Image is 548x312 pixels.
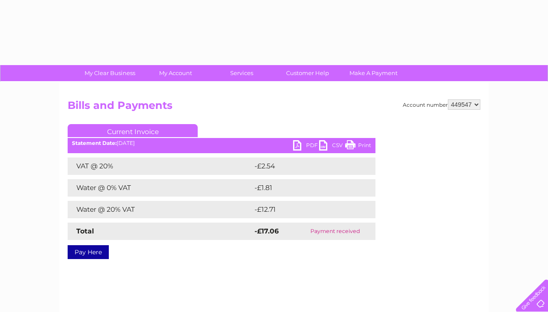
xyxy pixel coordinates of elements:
[252,179,355,197] td: -£1.81
[319,140,345,153] a: CSV
[252,158,357,175] td: -£2.54
[254,227,279,235] strong: -£17.06
[252,201,358,218] td: -£12.71
[206,65,277,81] a: Services
[74,65,146,81] a: My Clear Business
[403,99,480,110] div: Account number
[293,140,319,153] a: PDF
[295,223,375,240] td: Payment received
[68,158,252,175] td: VAT @ 20%
[338,65,409,81] a: Make A Payment
[345,140,371,153] a: Print
[68,124,198,137] a: Current Invoice
[68,140,375,146] div: [DATE]
[68,99,480,116] h2: Bills and Payments
[68,245,109,259] a: Pay Here
[72,140,117,146] b: Statement Date:
[76,227,94,235] strong: Total
[68,179,252,197] td: Water @ 0% VAT
[140,65,212,81] a: My Account
[272,65,343,81] a: Customer Help
[68,201,252,218] td: Water @ 20% VAT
